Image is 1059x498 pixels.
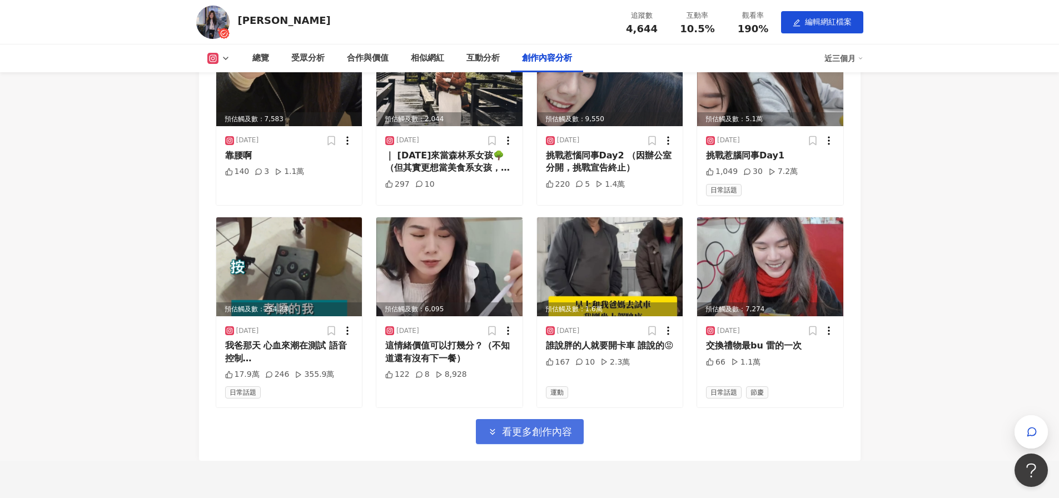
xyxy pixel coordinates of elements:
[216,27,362,126] img: post-image
[706,340,834,352] div: 交換禮物最bu 雷的一次
[385,340,514,365] div: 這情緒價值可以打幾分？（不知道還有沒有下一餐）
[697,217,843,316] img: post-image
[522,52,572,65] div: 創作內容分析
[255,166,269,177] div: 3
[706,357,725,368] div: 66
[546,340,674,352] div: 誰說胖的人就要開卡車 誰說的😡
[575,179,590,190] div: 5
[781,11,863,33] button: edit編輯網紅檔案
[537,27,683,126] div: post-image預估觸及數：9,550
[537,27,683,126] img: post-image
[626,23,658,34] span: 4,644
[621,10,663,21] div: 追蹤數
[706,150,834,162] div: 挑戰惹腦同事Day1
[600,357,630,368] div: 2.3萬
[376,302,523,316] div: 預估觸及數：6,095
[557,136,580,145] div: [DATE]
[196,6,230,39] img: KOL Avatar
[546,357,570,368] div: 167
[546,386,568,399] span: 運動
[677,10,719,21] div: 互動率
[557,326,580,336] div: [DATE]
[216,302,362,316] div: 預估觸及數：254.2萬
[275,166,304,177] div: 1.1萬
[385,369,410,380] div: 122
[347,52,389,65] div: 合作與價值
[575,357,595,368] div: 10
[376,217,523,316] img: post-image
[225,386,261,399] span: 日常話題
[738,23,769,34] span: 190%
[396,136,419,145] div: [DATE]
[236,326,259,336] div: [DATE]
[415,179,435,190] div: 10
[295,369,334,380] div: 355.9萬
[385,150,514,175] div: ｜ [DATE]來當森林系女孩🌳 （但其實更想當美食系女孩，快帶我去吃飯） 穿漂亮的衣服 過可愛的森活✨ 👚+👗： @[DOMAIN_NAME] #日本選品 #otonaselect （[PER...
[595,179,625,190] div: 1.4萬
[824,49,863,67] div: 近三個月
[537,217,683,316] img: post-image
[768,166,798,177] div: 7.2萬
[697,27,843,126] img: post-image
[376,27,523,126] div: post-image預估觸及數：2,044
[236,136,259,145] div: [DATE]
[697,302,843,316] div: 預估觸及數：7,274
[435,369,467,380] div: 8,928
[225,150,354,162] div: 靠腰啊
[216,217,362,316] img: post-image
[537,217,683,316] div: post-image預估觸及數：1.6萬
[697,217,843,316] div: post-image預估觸及數：7,274
[537,302,683,316] div: 預估觸及數：1.6萬
[376,217,523,316] div: post-image預估觸及數：6,095
[697,27,843,126] div: post-image預估觸及數：5.1萬
[732,10,774,21] div: 觀看率
[717,136,740,145] div: [DATE]
[546,179,570,190] div: 220
[411,52,444,65] div: 相似網紅
[743,166,763,177] div: 30
[265,369,290,380] div: 246
[476,419,584,444] button: 看更多創作內容
[252,52,269,65] div: 總覽
[546,150,674,175] div: 挑戰惹惱同事Day2 （因辦公室分開，挑戰宣告終止）
[697,112,843,126] div: 預估觸及數：5.1萬
[706,166,738,177] div: 1,049
[225,369,260,380] div: 17.9萬
[291,52,325,65] div: 受眾分析
[502,426,572,438] span: 看更多創作內容
[746,386,768,399] span: 節慶
[376,27,523,126] img: post-image
[793,19,801,27] span: edit
[216,27,362,126] div: post-image預估觸及數：7,583
[225,166,250,177] div: 140
[805,17,852,26] span: 編輯網紅檔案
[706,184,742,196] span: 日常話題
[731,357,760,368] div: 1.1萬
[466,52,500,65] div: 互動分析
[717,326,740,336] div: [DATE]
[680,23,714,34] span: 10.5%
[238,13,331,27] div: [PERSON_NAME]
[706,386,742,399] span: 日常話題
[216,217,362,316] div: post-image預估觸及數：254.2萬
[396,326,419,336] div: [DATE]
[385,179,410,190] div: 297
[376,112,523,126] div: 預估觸及數：2,044
[216,112,362,126] div: 預估觸及數：7,583
[415,369,430,380] div: 8
[1015,454,1048,487] iframe: Help Scout Beacon - Open
[537,112,683,126] div: 預估觸及數：9,550
[225,340,354,365] div: 我爸那天 心血來潮在測試 語音控制…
